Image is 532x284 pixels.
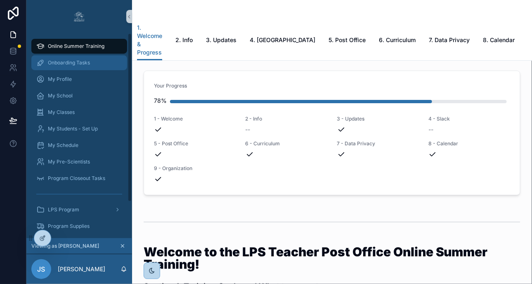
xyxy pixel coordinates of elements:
[38,264,45,274] span: JS
[31,138,127,153] a: My Schedule
[137,24,162,57] span: 1. Welcome & Progress
[31,171,127,186] a: Program Closeout Tasks
[48,109,75,116] span: My Classes
[73,10,86,23] img: App logo
[250,33,315,49] a: 4. [GEOGRAPHIC_DATA]
[246,140,327,147] span: 6 - Curriculum
[175,33,193,49] a: 2. Info
[31,72,127,87] a: My Profile
[428,125,433,134] span: --
[137,20,162,61] a: 1. Welcome & Progress
[206,33,236,49] a: 3. Updates
[379,33,416,49] a: 6. Curriculum
[329,36,366,44] span: 5. Post Office
[428,116,510,122] span: 4 - Slack
[48,142,78,149] span: My Schedule
[175,36,193,44] span: 2. Info
[58,265,105,273] p: [PERSON_NAME]
[429,33,470,49] a: 7. Data Privacy
[31,105,127,120] a: My Classes
[337,140,419,147] span: 7 - Data Privacy
[429,36,470,44] span: 7. Data Privacy
[154,140,236,147] span: 5 - Post Office
[48,76,72,83] span: My Profile
[31,121,127,136] a: My Students - Set Up
[48,223,90,230] span: Program Supplies
[154,83,510,89] span: Your Progress
[337,116,419,122] span: 3 - Updates
[48,175,105,182] span: Program Closeout Tasks
[379,36,416,44] span: 6. Curriculum
[48,59,90,66] span: Onboarding Tasks
[329,33,366,49] a: 5. Post Office
[26,33,132,238] div: scrollable content
[154,165,236,172] span: 9 - Organization
[48,125,98,132] span: My Students - Set Up
[31,154,127,169] a: My Pre-Scientists
[31,243,99,249] span: Viewing as [PERSON_NAME]
[31,88,127,103] a: My School
[154,92,167,109] div: 78%
[31,39,127,54] a: Online Summer Training
[31,202,127,217] a: LPS Program
[483,36,515,44] span: 8. Calendar
[31,55,127,70] a: Onboarding Tasks
[206,36,236,44] span: 3. Updates
[144,246,520,270] h1: Welcome to the LPS Teacher Post Office Online Summer Training!
[31,219,127,234] a: Program Supplies
[48,206,79,213] span: LPS Program
[48,43,104,50] span: Online Summer Training
[246,116,327,122] span: 2 - Info
[48,159,90,165] span: My Pre-Scientists
[48,92,73,99] span: My School
[154,116,236,122] span: 1 - Welcome
[246,125,251,134] span: --
[428,140,510,147] span: 8 - Calendar
[483,33,515,49] a: 8. Calendar
[250,36,315,44] span: 4. [GEOGRAPHIC_DATA]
